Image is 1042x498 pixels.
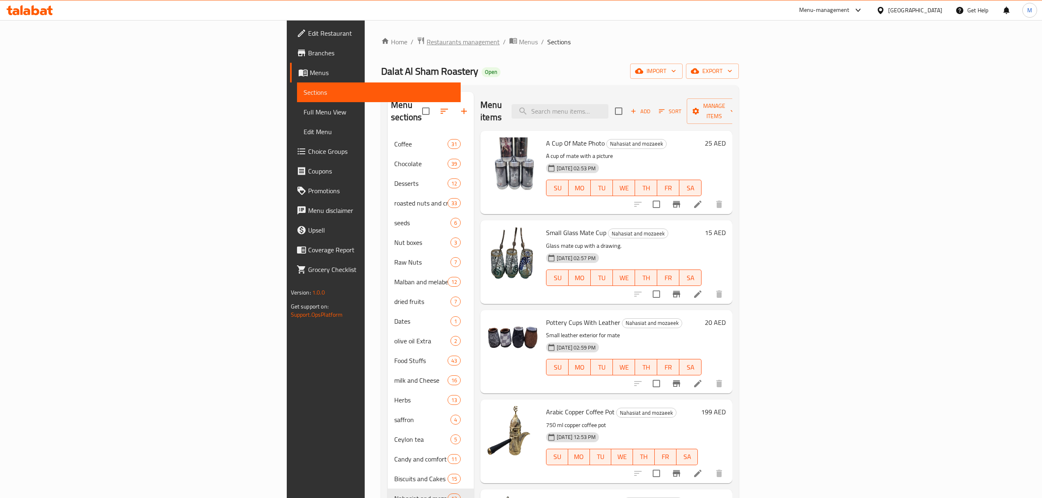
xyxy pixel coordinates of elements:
[308,166,454,176] span: Coupons
[308,245,454,255] span: Coverage Report
[290,220,461,240] a: Upsell
[593,451,608,463] span: TU
[627,105,654,118] span: Add item
[550,182,565,194] span: SU
[448,377,460,384] span: 16
[659,107,681,116] span: Sort
[448,139,461,149] div: items
[451,298,460,306] span: 7
[388,331,474,351] div: olive oil Extra2
[676,449,698,465] button: SA
[550,361,565,373] span: SU
[613,270,635,286] button: WE
[546,420,698,430] p: 750 ml copper coffee pot
[635,359,657,375] button: TH
[451,337,460,345] span: 2
[388,311,474,331] div: Dates1
[705,227,726,238] h6: 15 AED
[451,219,460,227] span: 6
[572,272,587,284] span: MO
[394,238,450,247] div: Nut boxes
[394,178,448,188] span: Desserts
[394,474,448,484] div: Biscuits and Cakes
[629,107,651,116] span: Add
[679,270,702,286] button: SA
[304,127,454,137] span: Edit Menu
[616,408,676,418] div: Nahasiat and mozaeek
[308,186,454,196] span: Promotions
[448,160,460,168] span: 39
[594,361,610,373] span: TU
[448,198,461,208] div: items
[611,449,633,465] button: WE
[667,374,686,393] button: Branch-specific-item
[297,102,461,122] a: Full Menu View
[546,406,615,418] span: Arabic Copper Coffee Pot
[680,451,695,463] span: SA
[487,227,539,279] img: Small Glass Mate Cup
[450,316,461,326] div: items
[660,182,676,194] span: FR
[622,318,682,328] div: Nahasiat and mozaeek
[660,361,676,373] span: FR
[888,6,942,15] div: [GEOGRAPHIC_DATA]
[394,198,448,208] span: roasted nuts and crackers
[636,451,651,463] span: TH
[394,434,450,444] span: Ceylon tea
[679,180,702,196] button: SA
[290,23,461,43] a: Edit Restaurant
[448,140,460,148] span: 31
[571,451,587,463] span: MO
[394,257,450,267] span: Raw Nuts
[693,468,703,478] a: Edit menu item
[448,357,460,365] span: 43
[667,194,686,214] button: Branch-specific-item
[657,270,679,286] button: FR
[569,359,591,375] button: MO
[394,297,450,306] div: dried fruits
[657,105,683,118] button: Sort
[613,359,635,375] button: WE
[417,103,434,120] span: Select all sections
[394,356,448,366] span: Food Stuffs
[648,196,665,213] span: Select to update
[290,201,461,220] a: Menu disclaimer
[546,330,702,340] p: Small leather exterior for mate
[450,415,461,425] div: items
[450,238,461,247] div: items
[394,218,450,228] span: seeds
[388,193,474,213] div: roasted nuts and crackers33
[394,395,448,405] div: Herbs
[683,182,698,194] span: SA
[572,361,587,373] span: MO
[451,436,460,443] span: 5
[615,451,630,463] span: WE
[594,182,610,194] span: TU
[448,180,460,187] span: 12
[594,272,610,284] span: TU
[448,454,461,464] div: items
[388,469,474,489] div: Biscuits and Cakes15
[616,272,632,284] span: WE
[709,194,729,214] button: delete
[394,336,450,346] span: olive oil Extra
[480,99,502,123] h2: Menu items
[388,390,474,410] div: Herbs13
[512,104,608,119] input: search
[550,451,565,463] span: SU
[547,37,571,47] span: Sections
[638,272,654,284] span: TH
[388,351,474,370] div: Food Stuffs43
[388,410,474,429] div: saffron4
[394,415,450,425] div: saffron
[308,146,454,156] span: Choice Groups
[709,284,729,304] button: delete
[686,64,739,79] button: export
[451,258,460,266] span: 7
[482,67,500,77] div: Open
